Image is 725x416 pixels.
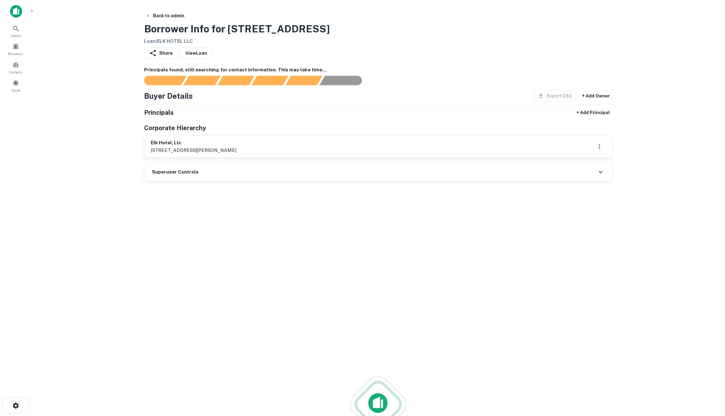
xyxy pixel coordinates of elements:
[183,76,220,85] div: Your request is received and processing...
[285,76,322,85] div: Principals found, still searching for contact information. This may take time...
[144,90,193,102] h4: Buyer Details
[694,346,725,376] iframe: Chat Widget
[144,21,330,36] h3: Borrower Info for [STREET_ADDRESS]
[2,22,30,39] a: Search
[144,108,174,117] h5: Principals
[11,88,20,93] span: Saved
[11,33,21,38] span: Search
[151,139,236,147] h6: elk hotel, llc
[144,123,206,133] h5: Corporate Hierarchy
[144,66,612,74] h6: Principals found, still searching for contact information. This may take time...
[144,47,178,59] button: Share
[137,76,184,85] div: Sending borrower request to AI...
[152,169,199,176] h6: Superuser Controls
[2,41,30,58] a: Borrowers
[2,77,30,94] a: Saved
[9,69,22,75] span: Contacts
[217,76,254,85] div: Documents found, AI parsing details...
[574,107,612,118] button: + Add Principal
[151,147,236,154] p: [STREET_ADDRESS][PERSON_NAME]
[180,47,212,59] a: ViewLoan
[251,76,288,85] div: Principals found, AI now looking for contact information...
[8,51,23,56] span: Borrowers
[580,90,612,102] button: + Add Owner
[144,38,330,45] h6: Loan : ELK HOTEL LLC
[10,5,22,18] img: capitalize-icon.png
[2,59,30,76] a: Contacts
[143,10,187,21] button: Back to admin
[320,76,369,85] div: AI fulfillment process complete.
